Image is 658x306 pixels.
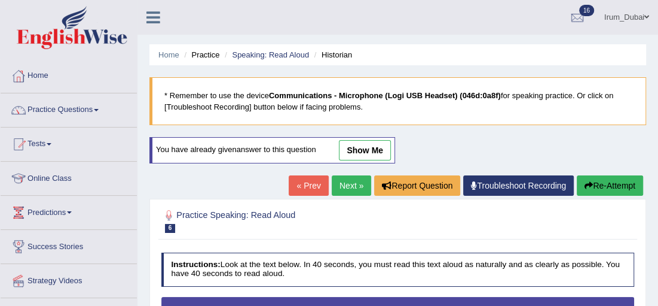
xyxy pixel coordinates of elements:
a: Next » [332,175,371,196]
b: Instructions: [171,260,220,269]
div: You have already given answer to this question [149,137,395,163]
span: 6 [165,224,176,233]
button: Re-Attempt [577,175,643,196]
b: Communications - Microphone (Logi USB Headset) (046d:0a8f) [269,91,501,100]
li: Practice [181,49,219,60]
a: show me [339,140,391,160]
a: Troubleshoot Recording [463,175,574,196]
a: Tests [1,128,137,157]
h2: Practice Speaking: Read Aloud [161,208,455,233]
a: Online Class [1,162,137,192]
a: Speaking: Read Aloud [232,50,309,59]
button: Report Question [374,175,460,196]
blockquote: * Remember to use the device for speaking practice. Or click on [Troubleshoot Recording] button b... [149,77,646,125]
h4: Look at the text below. In 40 seconds, you must read this text aloud as naturally and as clearly ... [161,253,635,287]
a: Predictions [1,196,137,226]
a: « Prev [289,175,328,196]
a: Success Stories [1,230,137,260]
a: Strategy Videos [1,264,137,294]
a: Home [158,50,179,59]
a: Home [1,59,137,89]
span: 16 [579,5,594,16]
li: Historian [311,49,353,60]
a: Practice Questions [1,93,137,123]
